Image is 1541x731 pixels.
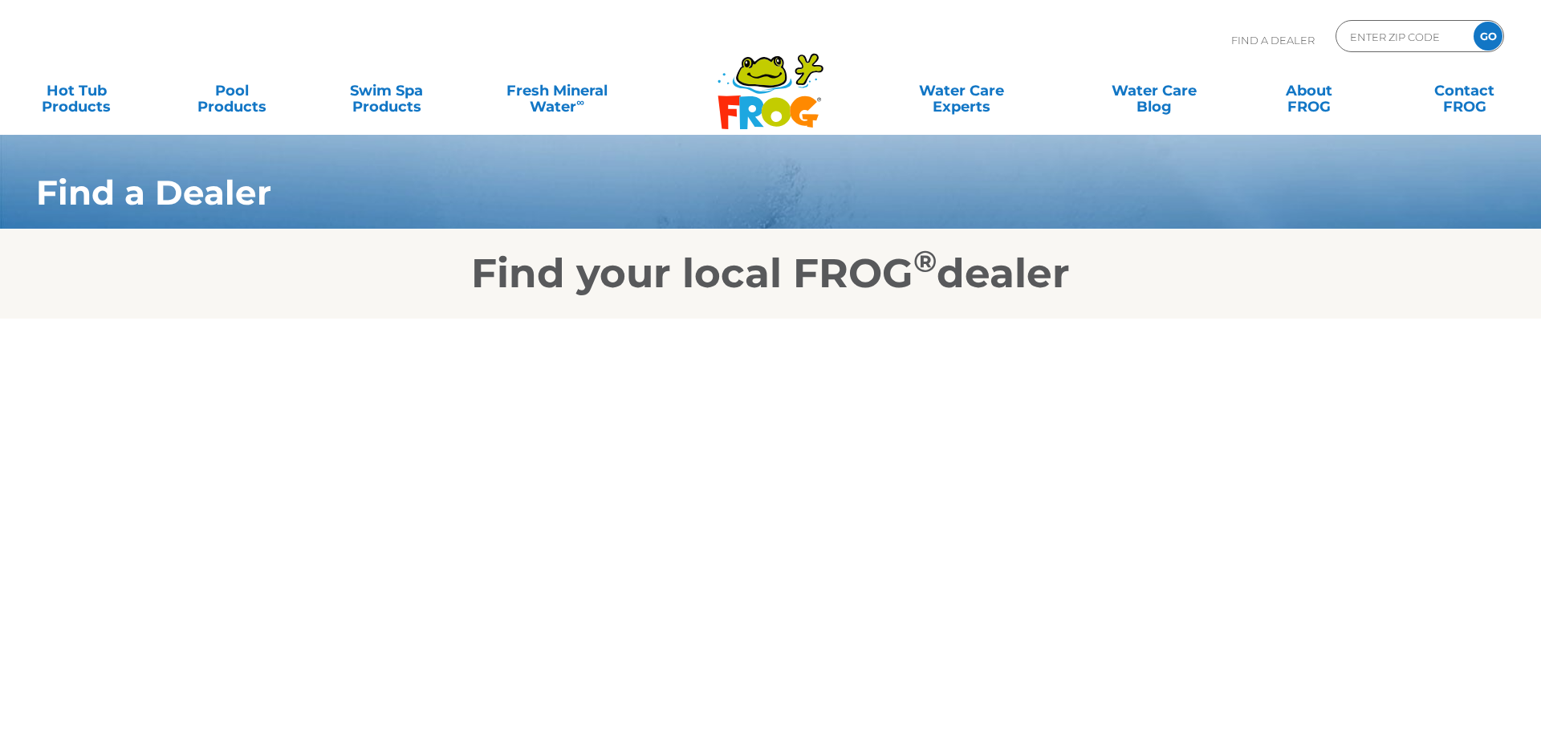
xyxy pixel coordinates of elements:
a: ContactFROG [1405,75,1525,107]
a: Swim SpaProducts [327,75,447,107]
sup: ® [913,243,937,279]
a: Water CareBlog [1094,75,1214,107]
img: Frog Products Logo [709,32,832,130]
sup: ∞ [576,95,584,108]
a: Water CareExperts [863,75,1059,107]
h2: Find your local FROG dealer [12,250,1529,298]
p: Find A Dealer [1231,20,1315,60]
a: PoolProducts [171,75,291,107]
h1: Find a Dealer [36,173,1377,212]
a: AboutFROG [1249,75,1369,107]
a: Fresh MineralWater∞ [482,75,632,107]
a: Hot TubProducts [16,75,136,107]
input: GO [1474,22,1502,51]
